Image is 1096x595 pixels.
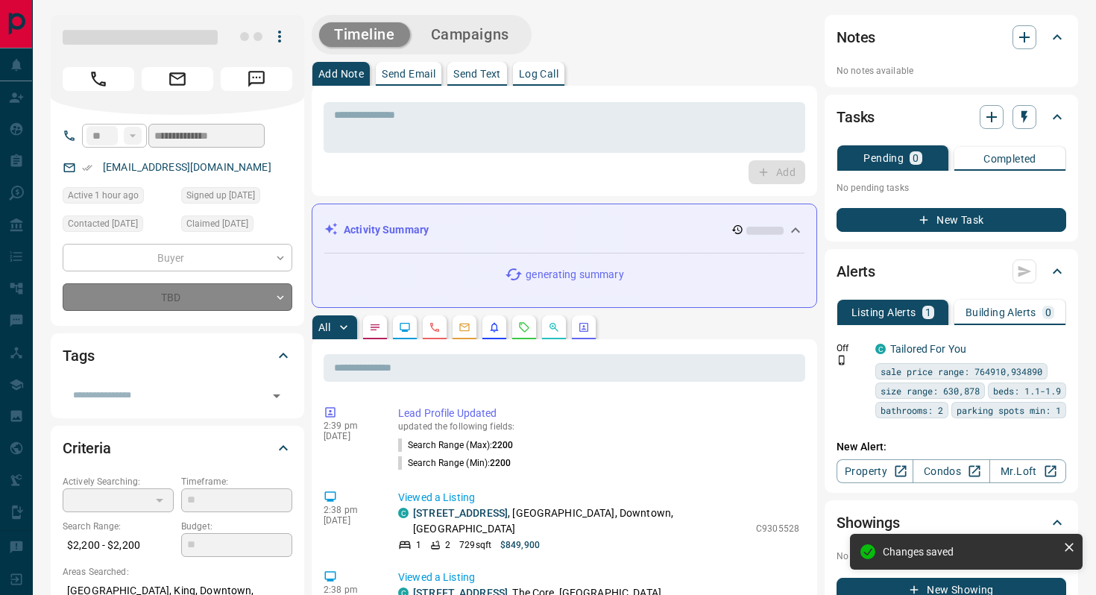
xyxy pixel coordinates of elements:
[837,459,913,483] a: Property
[756,522,799,535] p: C9305528
[382,69,435,79] p: Send Email
[957,403,1061,418] span: parking spots min: 1
[413,506,749,537] p: , [GEOGRAPHIC_DATA], Downtown, [GEOGRAPHIC_DATA]
[68,188,139,203] span: Active 1 hour ago
[837,25,875,49] h2: Notes
[324,216,804,244] div: Activity Summary
[416,538,421,552] p: 1
[983,154,1036,164] p: Completed
[63,533,174,558] p: $2,200 - $2,200
[837,439,1066,455] p: New Alert:
[142,67,213,91] span: Email
[526,267,623,283] p: generating summary
[324,505,376,515] p: 2:38 pm
[881,383,980,398] span: size range: 630,878
[488,321,500,333] svg: Listing Alerts
[519,69,558,79] p: Log Call
[459,538,491,552] p: 729 sqft
[548,321,560,333] svg: Opportunities
[398,421,799,432] p: updated the following fields:
[890,343,966,355] a: Tailored For You
[837,505,1066,541] div: Showings
[63,244,292,271] div: Buyer
[63,187,174,208] div: Wed Aug 13 2025
[578,321,590,333] svg: Agent Actions
[63,344,94,368] h2: Tags
[221,67,292,91] span: Message
[324,431,376,441] p: [DATE]
[181,475,292,488] p: Timeframe:
[63,475,174,488] p: Actively Searching:
[490,458,511,468] span: 2200
[925,307,931,318] p: 1
[837,177,1066,199] p: No pending tasks
[416,22,524,47] button: Campaigns
[319,22,410,47] button: Timeline
[518,321,530,333] svg: Requests
[837,254,1066,289] div: Alerts
[837,19,1066,55] div: Notes
[993,383,1061,398] span: beds: 1.1-1.9
[459,321,470,333] svg: Emails
[318,69,364,79] p: Add Note
[181,520,292,533] p: Budget:
[344,222,429,238] p: Activity Summary
[63,520,174,533] p: Search Range:
[837,341,866,355] p: Off
[63,338,292,374] div: Tags
[881,364,1042,379] span: sale price range: 764910,934890
[966,307,1036,318] p: Building Alerts
[913,153,919,163] p: 0
[837,208,1066,232] button: New Task
[837,355,847,365] svg: Push Notification Only
[181,215,292,236] div: Mon Mar 14 2022
[837,64,1066,78] p: No notes available
[103,161,271,173] a: [EMAIL_ADDRESS][DOMAIN_NAME]
[398,508,409,518] div: condos.ca
[266,385,287,406] button: Open
[837,259,875,283] h2: Alerts
[398,456,511,470] p: Search Range (Min) :
[68,216,138,231] span: Contacted [DATE]
[453,69,501,79] p: Send Text
[875,344,886,354] div: condos.ca
[837,99,1066,135] div: Tasks
[1045,307,1051,318] p: 0
[413,507,508,519] a: [STREET_ADDRESS]
[398,438,514,452] p: Search Range (Max) :
[883,546,1057,558] div: Changes saved
[324,585,376,595] p: 2:38 pm
[492,440,513,450] span: 2200
[63,215,174,236] div: Wed Mar 16 2022
[913,459,989,483] a: Condos
[63,565,292,579] p: Areas Searched:
[324,515,376,526] p: [DATE]
[324,421,376,431] p: 2:39 pm
[398,570,799,585] p: Viewed a Listing
[186,216,248,231] span: Claimed [DATE]
[63,283,292,311] div: TBD
[429,321,441,333] svg: Calls
[82,163,92,173] svg: Email Verified
[318,322,330,333] p: All
[186,188,255,203] span: Signed up [DATE]
[63,430,292,466] div: Criteria
[398,490,799,506] p: Viewed a Listing
[837,550,1066,563] p: No showings booked
[851,307,916,318] p: Listing Alerts
[837,105,875,129] h2: Tasks
[63,67,134,91] span: Call
[837,511,900,535] h2: Showings
[399,321,411,333] svg: Lead Browsing Activity
[500,538,540,552] p: $849,900
[63,436,111,460] h2: Criteria
[181,187,292,208] div: Sat Mar 12 2022
[369,321,381,333] svg: Notes
[881,403,943,418] span: bathrooms: 2
[863,153,904,163] p: Pending
[398,406,799,421] p: Lead Profile Updated
[445,538,450,552] p: 2
[989,459,1066,483] a: Mr.Loft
